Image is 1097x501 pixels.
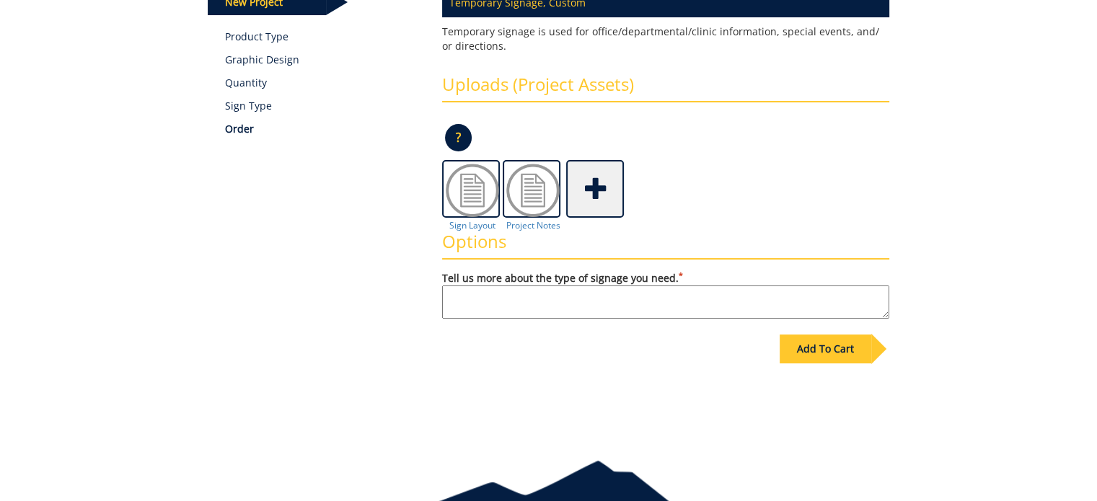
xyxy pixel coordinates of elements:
[444,161,501,219] img: Doc2.png
[225,99,420,113] p: Sign Type
[225,122,420,136] p: Order
[442,271,889,319] label: Tell us more about the type of signage you need.
[442,232,889,260] h3: Options
[225,76,420,90] p: Quantity
[780,334,871,363] div: Add To Cart
[442,75,889,102] h3: Uploads (Project Assets)
[225,30,420,44] a: Product Type
[504,161,562,219] img: Doc2.png
[445,124,472,151] p: ?
[225,53,420,67] p: Graphic Design
[442,285,889,319] textarea: Tell us more about the type of signage you need.*
[442,25,889,53] p: Temporary signage is used for office/departmental/clinic information, special events, and/ or dir...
